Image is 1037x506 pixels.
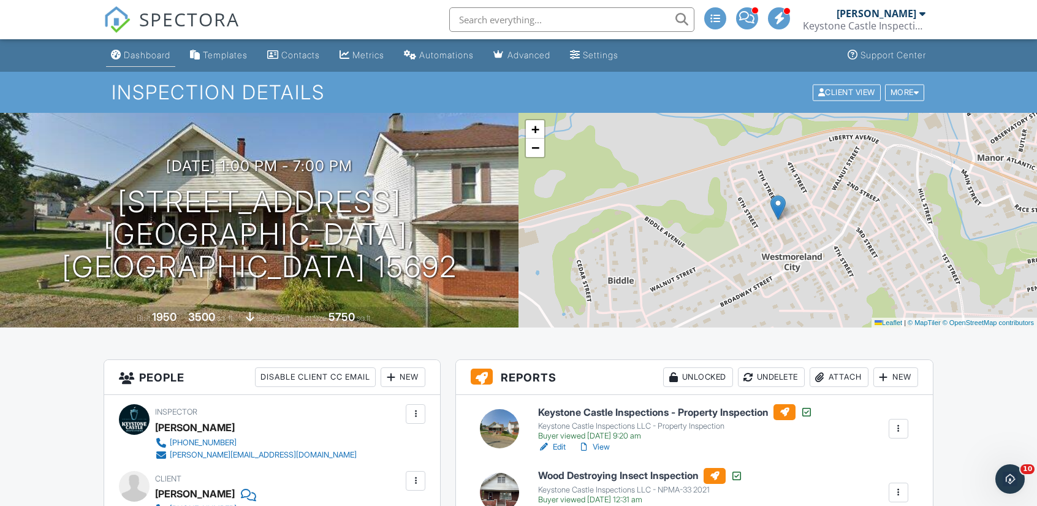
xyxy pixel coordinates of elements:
[943,319,1034,326] a: © OpenStreetMap contributors
[155,449,357,461] a: [PERSON_NAME][EMAIL_ADDRESS][DOMAIN_NAME]
[538,495,743,505] div: Buyer viewed [DATE] 12:31 am
[526,139,544,157] a: Zoom out
[137,313,150,323] span: Built
[904,319,906,326] span: |
[262,44,325,67] a: Contacts
[155,474,181,483] span: Client
[813,84,881,101] div: Client View
[217,313,234,323] span: sq. ft.
[329,310,355,323] div: 5750
[860,50,926,60] div: Support Center
[104,17,240,42] a: SPECTORA
[770,195,786,220] img: Marker
[538,468,743,484] h6: Wood Destroying Insect Inspection
[203,50,248,60] div: Templates
[837,7,916,20] div: [PERSON_NAME]
[875,319,902,326] a: Leaflet
[578,441,610,453] a: View
[531,121,539,137] span: +
[20,186,499,283] h1: [STREET_ADDRESS] [GEOGRAPHIC_DATA], [GEOGRAPHIC_DATA] 15692
[335,44,389,67] a: Metrics
[106,44,175,67] a: Dashboard
[507,50,550,60] div: Advanced
[843,44,931,67] a: Support Center
[155,418,235,437] div: [PERSON_NAME]
[124,50,170,60] div: Dashboard
[155,437,357,449] a: [PHONE_NUMBER]
[811,87,884,96] a: Client View
[155,407,197,416] span: Inspector
[908,319,941,326] a: © MapTiler
[112,82,925,103] h1: Inspection Details
[166,158,352,174] h3: [DATE] 1:00 pm - 7:00 pm
[526,120,544,139] a: Zoom in
[738,367,805,387] div: Undelete
[663,367,733,387] div: Unlocked
[803,20,925,32] div: Keystone Castle Inspections LLC
[185,44,253,67] a: Templates
[538,468,743,505] a: Wood Destroying Insect Inspection Keystone Castle Inspections LLC - NPMA-33 2021 Buyer viewed [DA...
[565,44,623,67] a: Settings
[381,367,425,387] div: New
[538,404,813,420] h6: Keystone Castle Inspections - Property Inspection
[301,313,327,323] span: Lot Size
[995,464,1025,494] iframe: Intercom live chat
[256,313,289,323] span: basement
[456,360,933,395] h3: Reports
[357,313,372,323] span: sq.ft.
[155,485,235,503] div: [PERSON_NAME]
[1020,464,1035,474] span: 10
[188,310,215,323] div: 3500
[449,7,694,32] input: Search everything...
[538,431,813,441] div: Buyer viewed [DATE] 9:20 am
[170,450,357,460] div: [PERSON_NAME][EMAIL_ADDRESS][DOMAIN_NAME]
[873,367,918,387] div: New
[810,367,868,387] div: Attach
[152,310,177,323] div: 1950
[170,438,237,448] div: [PHONE_NUMBER]
[531,140,539,155] span: −
[281,50,320,60] div: Contacts
[538,485,743,495] div: Keystone Castle Inspections LLC - NPMA-33 2021
[399,44,479,67] a: Automations (Advanced)
[352,50,384,60] div: Metrics
[419,50,474,60] div: Automations
[538,441,566,453] a: Edit
[139,6,240,32] span: SPECTORA
[255,367,376,387] div: Disable Client CC Email
[885,84,925,101] div: More
[488,44,555,67] a: Advanced
[538,404,813,441] a: Keystone Castle Inspections - Property Inspection Keystone Castle Inspections LLC - Property Insp...
[104,360,440,395] h3: People
[538,421,813,431] div: Keystone Castle Inspections LLC - Property Inspection
[583,50,618,60] div: Settings
[104,6,131,33] img: The Best Home Inspection Software - Spectora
